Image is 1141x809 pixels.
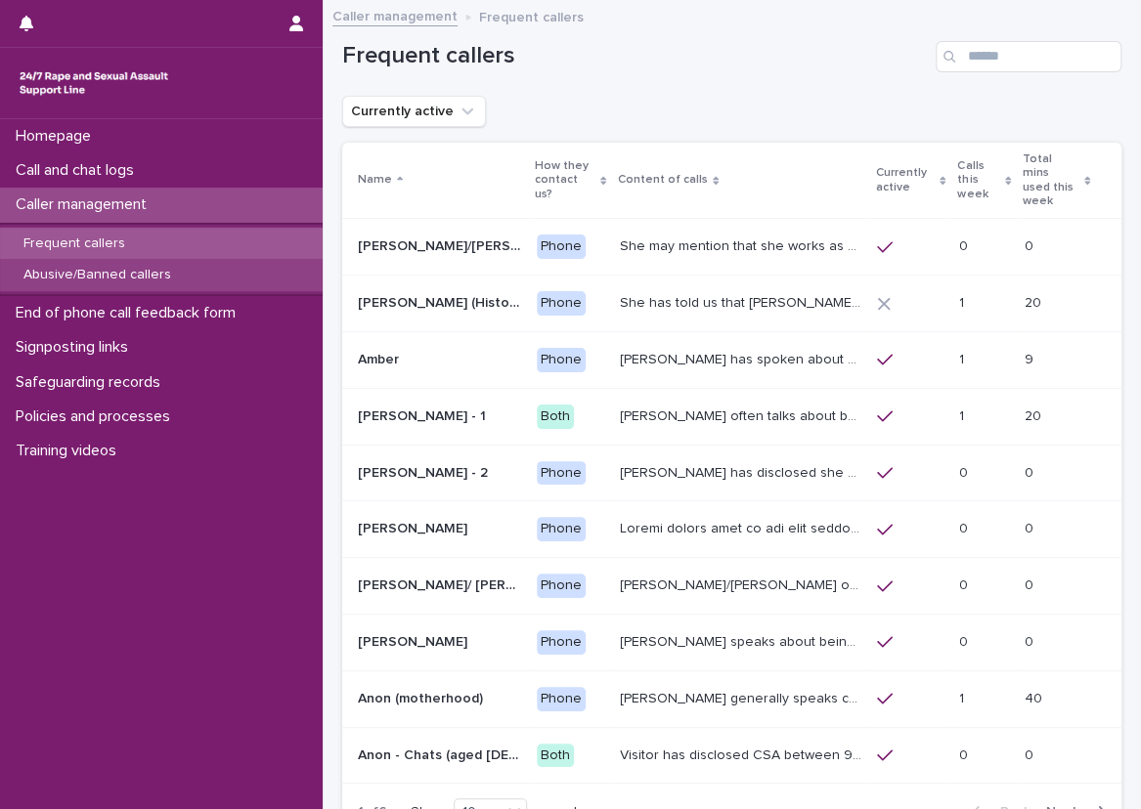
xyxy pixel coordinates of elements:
[1025,744,1037,764] p: 0
[358,744,525,764] p: Anon - Chats (aged 16 -17)
[620,291,865,312] p: She has told us that Prince Andrew was involved with her abuse. Men from Hollywood (or 'Hollywood...
[342,219,1121,276] tr: [PERSON_NAME]/[PERSON_NAME] (Anon/'I don't know'/'I can't remember')[PERSON_NAME]/[PERSON_NAME] (...
[358,517,471,537] p: [PERSON_NAME]
[1025,234,1037,255] p: 0
[620,630,865,651] p: Caller speaks about being raped and abused by the police and her ex-husband of 20 years. She has ...
[1025,461,1037,482] p: 0
[342,558,1121,615] tr: [PERSON_NAME]/ [PERSON_NAME][PERSON_NAME]/ [PERSON_NAME] Phone[PERSON_NAME]/[PERSON_NAME] often t...
[936,41,1121,72] input: Search
[8,127,107,146] p: Homepage
[342,276,1121,332] tr: [PERSON_NAME] (Historic Plan)[PERSON_NAME] (Historic Plan) PhoneShe has told us that [PERSON_NAME...
[8,195,162,214] p: Caller management
[1025,348,1037,368] p: 9
[342,501,1121,558] tr: [PERSON_NAME][PERSON_NAME] PhoneLoremi dolors amet co adi elit seddo eiu tempor in u labor et dol...
[358,630,471,651] p: [PERSON_NAME]
[1025,630,1037,651] p: 0
[8,304,251,322] p: End of phone call feedback form
[959,291,968,312] p: 1
[959,574,972,594] p: 0
[620,744,865,764] p: Visitor has disclosed CSA between 9-12 years of age involving brother in law who lifted them out ...
[342,727,1121,784] tr: Anon - Chats (aged [DEMOGRAPHIC_DATA])Anon - Chats (aged [DEMOGRAPHIC_DATA]) BothVisitor has disc...
[620,404,865,425] p: Amy often talks about being raped a night before or 2 weeks ago or a month ago. She also makes re...
[342,445,1121,501] tr: [PERSON_NAME] - 2[PERSON_NAME] - 2 Phone[PERSON_NAME] has disclosed she has survived two rapes, o...
[618,169,708,191] p: Content of calls
[8,373,176,392] p: Safeguarding records
[358,234,525,255] p: Abbie/Emily (Anon/'I don't know'/'I can't remember')
[342,42,928,70] h1: Frequent callers
[535,155,595,205] p: How they contact us?
[1023,149,1079,213] p: Total mins used this week
[8,338,144,357] p: Signposting links
[537,461,586,486] div: Phone
[1025,404,1045,425] p: 20
[959,517,972,537] p: 0
[537,234,586,259] div: Phone
[358,404,490,425] p: [PERSON_NAME] - 1
[479,5,584,26] p: Frequent callers
[358,461,492,482] p: [PERSON_NAME] - 2
[620,574,865,594] p: Anna/Emma often talks about being raped at gunpoint at the age of 13/14 by her ex-partner, aged 1...
[358,169,392,191] p: Name
[1025,517,1037,537] p: 0
[8,267,187,283] p: Abusive/Banned callers
[537,574,586,598] div: Phone
[620,348,865,368] p: Amber has spoken about multiple experiences of sexual abuse. Amber told us she is now 18 (as of 0...
[332,4,458,26] a: Caller management
[358,687,487,707] p: Anon (motherhood)
[8,235,141,252] p: Frequent callers
[957,155,999,205] p: Calls this week
[1025,687,1046,707] p: 40
[16,64,172,103] img: rhQMoQhaT3yELyF149Cw
[342,331,1121,388] tr: AmberAmber Phone[PERSON_NAME] has spoken about multiple experiences of [MEDICAL_DATA]. [PERSON_NA...
[959,744,972,764] p: 0
[358,291,525,312] p: Alison (Historic Plan)
[959,404,968,425] p: 1
[537,291,586,316] div: Phone
[342,614,1121,670] tr: [PERSON_NAME][PERSON_NAME] Phone[PERSON_NAME] speaks about being raped and abused by the police a...
[537,404,574,429] div: Both
[342,96,486,127] button: Currently active
[959,687,968,707] p: 1
[620,461,865,482] p: Amy has disclosed she has survived two rapes, one in the UK and the other in Australia in 2013. S...
[537,630,586,655] div: Phone
[8,407,186,426] p: Policies and processes
[537,744,574,768] div: Both
[342,670,1121,727] tr: Anon (motherhood)Anon (motherhood) Phone[PERSON_NAME] generally speaks conversationally about man...
[1025,574,1037,594] p: 0
[358,348,403,368] p: Amber
[959,348,968,368] p: 1
[959,461,972,482] p: 0
[537,517,586,541] div: Phone
[620,687,865,707] p: Caller generally speaks conversationally about many different things in her life and rarely speak...
[959,234,972,255] p: 0
[875,162,935,198] p: Currently active
[8,442,132,460] p: Training videos
[8,161,150,180] p: Call and chat logs
[537,687,586,711] div: Phone
[1025,291,1045,312] p: 20
[959,630,972,651] p: 0
[358,574,525,594] p: [PERSON_NAME]/ [PERSON_NAME]
[342,388,1121,445] tr: [PERSON_NAME] - 1[PERSON_NAME] - 1 Both[PERSON_NAME] often talks about being raped a night before...
[620,517,865,537] p: Andrew shared that he has been raped and beaten by a group of men in or near his home twice withi...
[620,234,865,255] p: She may mention that she works as a Nanny, looking after two children. Abbie / Emily has let us k...
[537,348,586,372] div: Phone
